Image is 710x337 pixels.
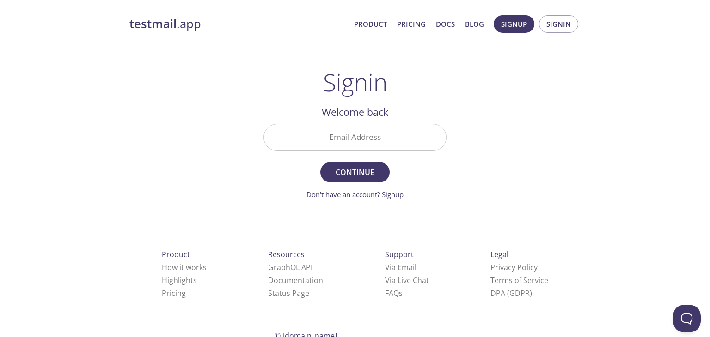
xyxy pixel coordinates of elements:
button: Signup [494,15,534,33]
a: Product [354,18,387,30]
a: Pricing [397,18,426,30]
a: testmail.app [129,16,347,32]
a: Privacy Policy [490,262,538,272]
a: Highlights [162,275,197,285]
span: Signin [546,18,571,30]
span: Product [162,249,190,259]
a: Terms of Service [490,275,548,285]
a: Status Page [268,288,309,298]
span: Resources [268,249,305,259]
a: Docs [436,18,455,30]
a: How it works [162,262,207,272]
a: Via Email [385,262,416,272]
a: DPA (GDPR) [490,288,532,298]
iframe: Help Scout Beacon - Open [673,305,701,332]
a: FAQ [385,288,403,298]
a: Blog [465,18,484,30]
a: GraphQL API [268,262,312,272]
span: Signup [501,18,527,30]
a: Pricing [162,288,186,298]
a: Documentation [268,275,323,285]
h1: Signin [323,68,387,96]
a: Via Live Chat [385,275,429,285]
button: Signin [539,15,578,33]
span: Continue [331,166,379,179]
strong: testmail [129,16,177,32]
h2: Welcome back [263,104,447,120]
span: s [399,288,403,298]
span: Support [385,249,414,259]
span: Legal [490,249,508,259]
button: Continue [320,162,390,182]
a: Don't have an account? Signup [306,190,404,199]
